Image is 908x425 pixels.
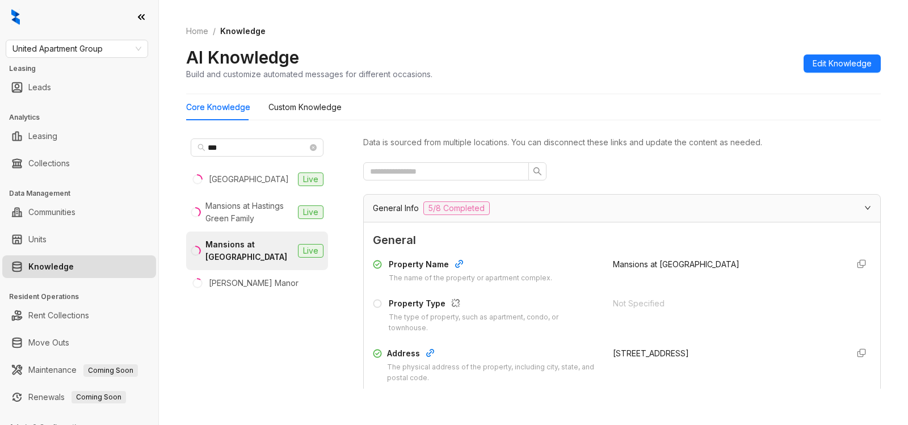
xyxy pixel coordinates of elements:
a: Leasing [28,125,57,148]
li: Maintenance [2,359,156,381]
li: Leads [2,76,156,99]
div: Not Specified [613,297,839,310]
a: Communities [28,201,75,224]
a: Units [28,228,47,251]
span: Coming Soon [72,391,126,403]
div: [STREET_ADDRESS] [613,347,839,360]
span: search [197,144,205,152]
span: expanded [864,204,871,211]
div: Mansions at Hastings Green Family [205,200,293,225]
h3: Data Management [9,188,158,199]
div: General Info5/8 Completed [364,195,880,222]
button: Edit Knowledge [804,54,881,73]
li: Communities [2,201,156,224]
div: [PERSON_NAME] Manor [209,277,299,289]
a: Home [184,25,211,37]
div: Address [387,347,599,362]
div: Core Knowledge [186,101,250,113]
span: search [533,167,542,176]
a: Leads [28,76,51,99]
h3: Analytics [9,112,158,123]
a: Rent Collections [28,304,89,327]
div: Property Name [389,258,552,273]
div: Mansions at [GEOGRAPHIC_DATA] [205,238,293,263]
img: logo [11,9,20,25]
span: close-circle [310,144,317,151]
span: Live [298,205,323,219]
span: Live [298,172,323,186]
li: Units [2,228,156,251]
div: The name of the property or apartment complex. [389,273,552,284]
a: Knowledge [28,255,74,278]
h3: Resident Operations [9,292,158,302]
span: Edit Knowledge [813,57,872,70]
div: [GEOGRAPHIC_DATA] [209,173,289,186]
li: Renewals [2,386,156,409]
a: Collections [28,152,70,175]
div: Build and customize automated messages for different occasions. [186,68,432,80]
h2: AI Knowledge [186,47,299,68]
li: / [213,25,216,37]
span: Mansions at [GEOGRAPHIC_DATA] [613,259,739,269]
span: Knowledge [220,26,266,36]
div: Data is sourced from multiple locations. You can disconnect these links and update the content as... [363,136,881,149]
span: General Info [373,202,419,214]
li: Collections [2,152,156,175]
span: United Apartment Group [12,40,141,57]
li: Move Outs [2,331,156,354]
span: Live [298,244,323,258]
a: Move Outs [28,331,69,354]
li: Rent Collections [2,304,156,327]
div: The physical address of the property, including city, state, and postal code. [387,362,599,384]
div: The type of property, such as apartment, condo, or townhouse. [389,312,599,334]
h3: Leasing [9,64,158,74]
span: Coming Soon [83,364,138,377]
li: Knowledge [2,255,156,278]
a: RenewalsComing Soon [28,386,126,409]
div: Custom Knowledge [268,101,342,113]
span: General [373,232,871,249]
span: 5/8 Completed [423,201,490,215]
div: Property Type [389,297,599,312]
li: Leasing [2,125,156,148]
